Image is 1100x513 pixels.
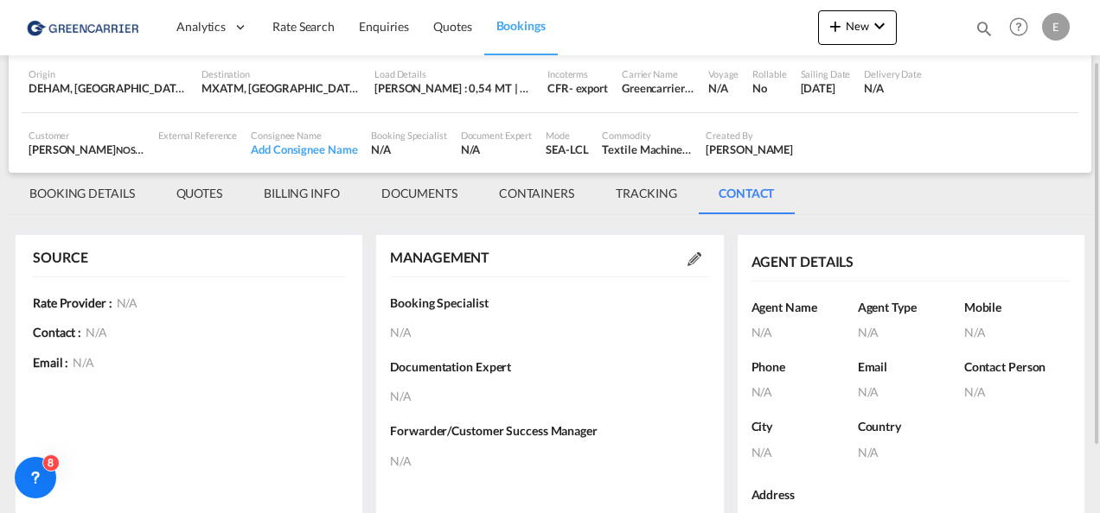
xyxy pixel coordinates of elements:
div: Add Consignee Name [251,142,357,157]
div: Help [1004,12,1042,43]
div: [PERSON_NAME] : 0,54 MT | Volumetric Wt : 1,38 CBM | Chargeable Wt : 1,38 W/M [374,80,534,96]
div: Consignee Name [251,129,357,142]
span: Help [1004,12,1033,41]
div: N/A [858,324,964,341]
div: AGENT DETAILS [751,252,854,271]
md-icon: Edit [687,252,701,266]
div: N/A [751,324,858,341]
div: E [1042,13,1070,41]
md-tab-item: TRACKING [595,173,698,214]
md-tab-item: BILLING INFO [243,173,361,214]
div: CFR [547,80,569,96]
div: N/A [708,80,739,96]
div: Booking Specialist [371,129,446,142]
div: Delivery Date [864,67,922,80]
div: Document Expert [461,129,533,142]
div: N/A [964,383,1071,401]
div: SOURCE [33,248,87,267]
div: N/A [964,324,1071,341]
div: Mode [546,129,588,142]
div: Phone [751,350,858,384]
md-pagination-wrapper: Use the left and right arrow keys to navigate between tabs [9,173,795,214]
span: Quotes [433,19,471,34]
div: MANAGEMENT [390,248,489,267]
span: NOSTA SEA & AIR GMBH [116,142,221,156]
div: N/A [371,142,446,157]
div: 12 Oct 2025 [801,80,851,96]
div: No [752,80,786,96]
div: DEHAM, Hamburg, Germany, Western Europe, Europe [29,80,188,96]
button: icon-plus 400-fgNewicon-chevron-down [818,10,897,45]
span: N/A [81,325,107,339]
span: N/A [112,295,138,310]
md-tab-item: BOOKING DETAILS [9,173,156,214]
div: N/A [751,383,858,401]
div: Voyage [708,67,739,80]
div: Commodity [602,129,692,142]
div: Address [751,478,795,512]
div: Origin [29,67,188,80]
div: Contact Person [964,350,1071,384]
div: Created By [706,129,793,142]
span: Rate Search [272,19,335,34]
md-icon: icon-chevron-down [869,16,890,36]
div: N/A [751,444,858,461]
md-tab-item: CONTACT [698,173,795,214]
div: Vivian Pump [706,142,793,157]
span: New [825,19,890,33]
div: MXATM, Altamira, Mexico, Mexico & Central America, Americas [201,80,361,96]
div: Email [858,350,964,384]
span: Enquiries [359,19,409,34]
div: N/A [864,80,922,96]
div: Greencarrier Consolidators [622,80,694,96]
span: Analytics [176,18,226,35]
div: Incoterms [547,67,608,80]
div: N/A [858,383,964,401]
div: SEA-LCL [546,142,588,157]
div: Sailing Date [801,67,851,80]
div: Mobile [964,290,1071,325]
md-tab-item: QUOTES [156,173,243,214]
img: 1378a7308afe11ef83610d9e779c6b34.png [26,8,143,47]
div: Load Details [374,67,534,80]
div: [PERSON_NAME] [29,142,144,157]
div: - export [569,80,608,96]
div: Destination [201,67,361,80]
div: Country [858,409,1071,444]
md-tab-item: DOCUMENTS [361,173,478,214]
div: Rollable [752,67,786,80]
div: N/A [461,142,533,157]
span: Bookings [496,18,546,33]
span: N/A [68,355,94,370]
body: Editor, editor2 [17,17,300,35]
b: Email : [33,355,68,370]
div: Booking Specialist [390,286,709,320]
md-icon: icon-plus 400-fg [825,16,846,36]
div: Forwarder/Customer Success Manager [390,414,709,448]
b: Contact : [33,325,81,339]
div: Documentation Expert [390,350,709,384]
md-tab-item: CONTAINERS [478,173,595,214]
div: Carrier Name [622,67,694,80]
b: Rate Provider : [33,295,112,310]
span: N/A [390,324,412,341]
span: N/A [390,388,412,405]
div: Customer [29,129,144,142]
div: icon-magnify [975,19,994,45]
div: N/A [858,444,1071,461]
div: City [751,409,858,444]
span: N/A [390,453,412,470]
div: Textile Machinery [602,142,692,157]
md-icon: icon-magnify [975,19,994,38]
div: External Reference [158,129,237,142]
div: Agent Type [858,290,964,325]
div: Agent Name [751,290,858,325]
